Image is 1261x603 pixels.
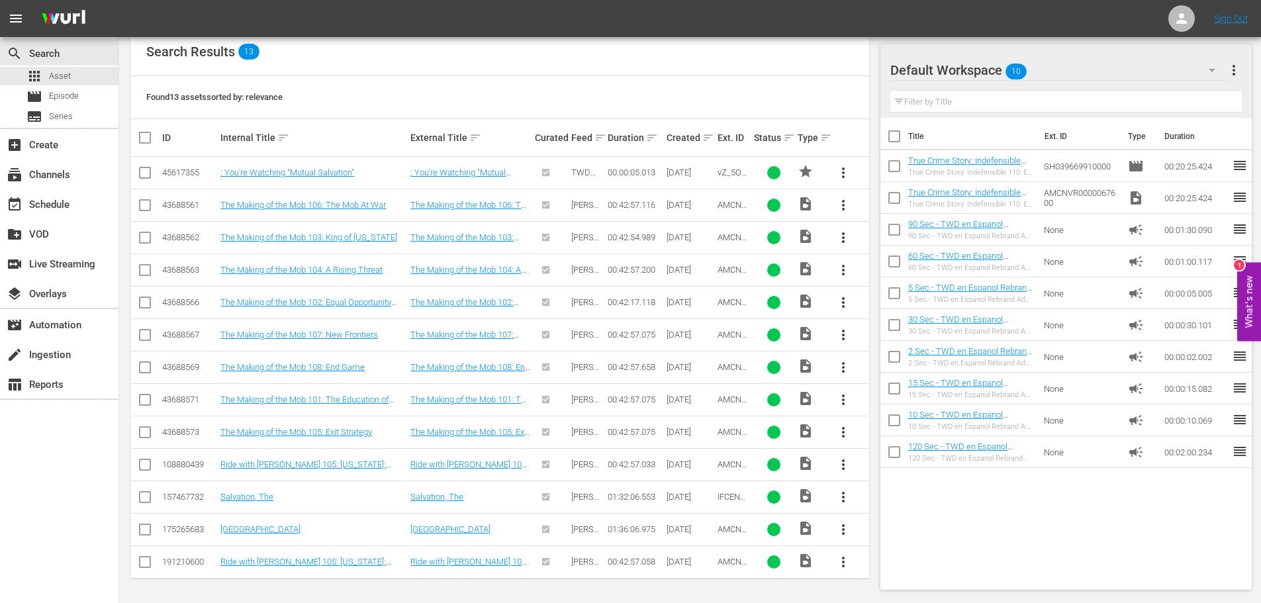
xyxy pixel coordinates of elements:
span: [PERSON_NAME] Feed [571,427,600,457]
div: 43688567 [162,330,216,340]
div: [DATE] [667,167,714,177]
div: 108880439 [162,459,216,469]
span: Video [798,228,814,244]
span: more_vert [835,295,851,310]
td: 00:01:30.090 [1159,214,1232,246]
span: AMCNVR0000018938 [718,394,747,424]
td: None [1039,214,1123,246]
a: The Making of the Mob 103: King of [US_STATE] [410,232,519,252]
span: reorder [1232,412,1248,428]
img: ans4CAIJ8jUAAAAAAAAAAAAAAAAAAAAAAAAgQb4GAAAAAAAAAAAAAAAAAAAAAAAAJMjXAAAAAAAAAAAAAAAAAAAAAAAAgAT5G... [32,3,95,34]
div: [DATE] [667,200,714,210]
span: sort [820,132,832,144]
span: Ad [1128,222,1144,238]
td: None [1039,277,1123,309]
span: Episode [1128,158,1144,174]
span: PROMO [798,163,814,179]
div: 30 Sec - TWD en Espanol Rebrand Ad Slates-30s- SLATE [908,327,1033,336]
div: 175265683 [162,524,216,534]
div: [DATE] [667,492,714,502]
div: 43688561 [162,200,216,210]
button: more_vert [827,287,859,318]
td: 00:00:10.069 [1159,404,1232,436]
div: True Crime Story: Indefensible 110: El elefante en el útero [908,168,1033,177]
span: more_vert [835,489,851,505]
button: more_vert [827,449,859,481]
span: reorder [1232,189,1248,205]
div: 00:42:57.116 [608,200,662,210]
span: [PERSON_NAME] Feed [571,200,600,230]
div: True Crime Story: Indefensible 110: El elefante en el útero [908,200,1033,209]
span: sort [277,132,289,144]
div: 00:42:57.658 [608,362,662,372]
a: 90 Sec - TWD en Espanol Rebrand Ad Slates-90s- SLATE [908,219,1023,239]
span: sort [594,132,606,144]
div: [DATE] [667,557,714,567]
div: [DATE] [667,330,714,340]
span: Episode [49,89,79,103]
a: 60 Sec - TWD en Espanol Rebrand Ad Slates-60s- SLATE [908,251,1023,271]
div: 01:32:06.553 [608,492,662,502]
span: more_vert [835,262,851,278]
td: 00:02:00.234 [1159,436,1232,468]
span: 10 [1005,58,1027,85]
span: Create [7,137,23,153]
span: AMCNVR0000018941 [718,297,747,327]
a: 120 Sec - TWD en Espanol Rebrand Ad Slates-120s- SLATE [908,441,1027,461]
span: reorder [1232,316,1248,332]
div: 00:42:57.075 [608,427,662,437]
button: more_vert [827,319,859,351]
td: None [1039,341,1123,373]
span: [PERSON_NAME] Feed [571,232,600,262]
a: The Making of the Mob 104: A Rising Threat [220,265,383,275]
td: 00:20:25.424 [1159,182,1232,214]
td: None [1039,309,1123,341]
div: [DATE] [667,265,714,275]
div: Type [798,130,823,146]
span: [PERSON_NAME] Feed [571,362,600,392]
th: Duration [1156,118,1236,155]
td: 00:00:30.101 [1159,309,1232,341]
button: more_vert [827,351,859,383]
span: more_vert [835,457,851,473]
span: Asset [49,70,71,83]
span: reorder [1232,443,1248,459]
span: sort [646,132,658,144]
div: [DATE] [667,362,714,372]
a: The Making of the Mob 102: Equal Opportunity Gangster [220,297,397,317]
span: more_vert [835,165,851,181]
span: Video [798,196,814,212]
span: Found 13 assets sorted by: relevance [146,92,283,102]
a: Salvation, The [220,492,273,502]
a: True Crime Story: Indefensible 110: El elefante en el útero [908,156,1026,175]
span: AMCNVR0000018951 [718,330,747,359]
div: 2 Sec - TWD en Espanol Rebrand Ad Slates-2s- SLATE [908,359,1033,367]
div: 43688566 [162,297,216,307]
td: None [1039,246,1123,277]
div: 43688562 [162,232,216,242]
div: 43688569 [162,362,216,372]
a: Sign Out [1214,13,1248,24]
div: Feed [571,130,604,146]
span: more_vert [835,197,851,213]
div: External Title [410,130,531,146]
span: AMCNVR0000018948 [718,265,747,295]
div: [DATE] [667,297,714,307]
span: Channels [7,167,23,183]
button: more_vert [827,514,859,545]
span: Ingestion [7,347,23,363]
a: True Crime Story: Indefensible 110: El elefante en el útero [908,187,1026,207]
span: reorder [1232,380,1248,396]
a: The Making of the Mob 105: Exit Strategy [220,427,372,437]
div: 1 [1234,259,1244,270]
button: more_vert [827,189,859,221]
div: 00:42:17.118 [608,297,662,307]
div: ID [162,132,216,143]
button: more_vert [1226,54,1242,86]
span: more_vert [835,230,851,246]
span: Video [798,553,814,569]
span: AMCNVR0000018947 [718,232,747,262]
span: [PERSON_NAME] Feed [571,524,600,554]
div: 60 Sec - TWD en Espanol Rebrand Ad Slates-60s- SLATE [908,263,1033,272]
span: AMCNVR0000067936 [718,524,747,554]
